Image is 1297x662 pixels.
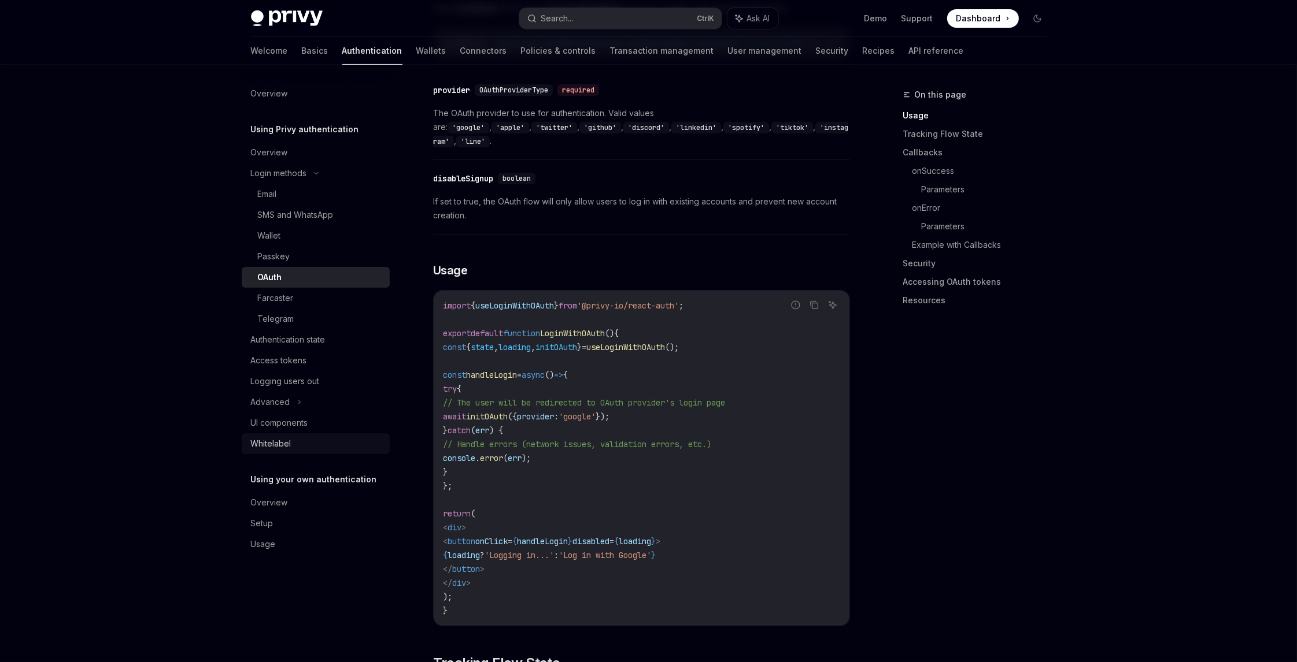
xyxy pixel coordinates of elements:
a: Support [901,13,933,24]
h5: Using Privy authentication [251,122,359,136]
div: Login methods [251,166,307,180]
button: Toggle dark mode [1028,9,1047,28]
span: ; [679,300,683,311]
span: Dashboard [956,13,1001,24]
span: { [512,536,517,546]
span: > [466,578,471,588]
a: Farcaster [242,288,390,308]
span: await [443,411,466,422]
span: disabled [572,536,609,546]
span: default [471,328,503,339]
a: Basics [302,37,328,65]
div: required [557,84,599,96]
button: Ask AI [727,8,778,29]
span: ( [471,508,475,519]
span: loading [619,536,651,546]
code: 'line' [456,136,490,147]
a: Accessing OAuth tokens [903,273,1056,291]
a: onError [912,199,1056,217]
button: Report incorrect code [788,297,803,313]
span: On this page [915,88,967,102]
div: Search... [541,12,574,25]
code: 'tiktok' [771,122,813,133]
span: // The user will be redirected to OAuth provider's login page [443,397,725,408]
span: OAuthProviderType [479,85,548,95]
div: disableSignup [433,173,493,184]
span: }; [443,481,452,491]
span: { [563,370,568,380]
div: OAuth [258,270,282,284]
span: 'Log in with Google' [559,550,651,560]
button: Search...CtrlK [519,8,722,29]
a: Security [903,254,1056,273]
div: Whitelabel [251,437,291,451]
a: Telegram [242,308,390,329]
span: > [656,536,660,546]
span: > [461,522,466,533]
div: Wallet [258,229,281,243]
a: onSuccess [912,162,1056,180]
span: ( [503,453,508,463]
img: dark logo [251,10,323,27]
a: Email [242,184,390,204]
a: Authentication state [242,329,390,350]
span: export [443,328,471,339]
span: return [443,508,471,519]
code: 'apple' [492,122,529,133]
span: () [545,370,554,380]
a: UI components [242,412,390,433]
span: div [452,578,466,588]
span: If set to true, the OAuth flow will only allow users to log in with existing accounts and prevent... [433,195,850,222]
span: : [554,550,559,560]
span: } [651,550,656,560]
span: from [559,300,577,311]
span: { [443,550,448,560]
span: catch [448,425,471,436]
span: ( [471,425,475,436]
span: } [443,425,448,436]
span: button [448,536,475,546]
span: boolean [502,174,531,183]
span: LoginWithOAuth [540,328,605,339]
div: UI components [251,416,308,430]
div: Setup [251,516,274,530]
a: Callbacks [903,143,1056,162]
span: { [471,300,475,311]
span: ); [522,453,531,463]
a: Overview [242,492,390,513]
span: Ctrl K [697,14,715,23]
a: Logging users out [242,371,390,392]
span: } [554,300,559,311]
span: err [475,425,489,436]
span: , [531,342,535,352]
span: function [503,328,540,339]
a: Resources [903,291,1056,310]
span: const [443,342,466,352]
span: </ [443,564,452,574]
button: Ask AI [825,297,840,313]
span: } [443,467,448,477]
a: Demo [864,13,888,24]
a: Setup [242,513,390,534]
code: 'github' [579,122,621,133]
span: () [605,328,614,339]
span: Ask AI [747,13,770,24]
span: }); [596,411,609,422]
span: useLoginWithOAuth [475,300,554,311]
span: = [508,536,512,546]
a: Access tokens [242,350,390,371]
span: loading [448,550,480,560]
div: Authentication state [251,333,326,347]
span: , [494,342,498,352]
span: error [480,453,503,463]
span: loading [498,342,531,352]
span: handleLogin [466,370,517,380]
span: state [471,342,494,352]
a: API reference [909,37,964,65]
span: ? [480,550,485,560]
a: Overview [242,83,390,104]
span: useLoginWithOAuth [586,342,665,352]
span: initOAuth [535,342,577,352]
span: . [475,453,480,463]
div: Advanced [251,395,290,409]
